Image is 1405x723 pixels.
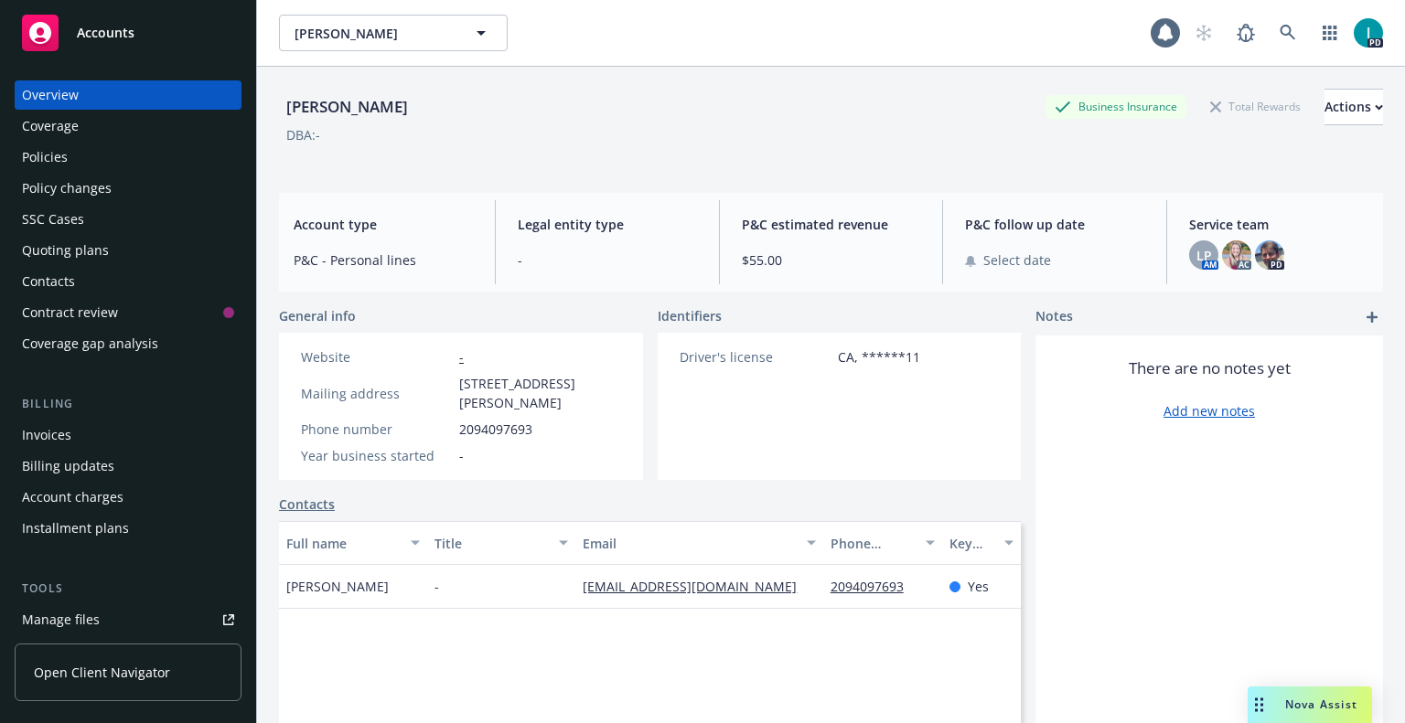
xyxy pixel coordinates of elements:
[15,267,241,296] a: Contacts
[22,420,71,450] div: Invoices
[301,420,452,439] div: Phone number
[949,534,994,553] div: Key contact
[22,605,100,634] div: Manage files
[831,534,915,553] div: Phone number
[15,605,241,634] a: Manage files
[286,534,400,553] div: Full name
[22,514,129,543] div: Installment plans
[279,494,335,514] a: Contacts
[1185,15,1222,51] a: Start snowing
[1196,246,1212,265] span: LP
[22,452,114,481] div: Billing updates
[279,521,427,565] button: Full name
[22,329,158,358] div: Coverage gap analysis
[15,395,241,413] div: Billing
[294,250,473,270] span: P&C - Personal lines
[965,215,1144,234] span: P&C follow up date
[15,143,241,172] a: Policies
[15,80,241,110] a: Overview
[301,384,452,403] div: Mailing address
[22,143,68,172] div: Policies
[1255,240,1284,270] img: photo
[15,483,241,512] a: Account charges
[434,534,548,553] div: Title
[459,348,464,366] a: -
[15,514,241,543] a: Installment plans
[22,298,118,327] div: Contract review
[279,95,415,119] div: [PERSON_NAME]
[22,236,109,265] div: Quoting plans
[279,15,508,51] button: [PERSON_NAME]
[15,112,241,141] a: Coverage
[1164,401,1255,420] a: Add new notes
[15,205,241,234] a: SSC Cases
[15,579,241,598] div: Tools
[22,112,79,141] div: Coverage
[22,483,123,512] div: Account charges
[1035,306,1073,328] span: Notes
[1248,686,1372,723] button: Nova Assist
[583,578,811,595] a: [EMAIL_ADDRESS][DOMAIN_NAME]
[15,7,241,58] a: Accounts
[15,298,241,327] a: Contract review
[427,521,575,565] button: Title
[575,521,822,565] button: Email
[1270,15,1306,51] a: Search
[15,329,241,358] a: Coverage gap analysis
[1248,686,1271,723] div: Drag to move
[742,250,921,270] span: $55.00
[301,446,452,465] div: Year business started
[22,174,112,203] div: Policy changes
[22,267,75,296] div: Contacts
[1325,90,1383,124] div: Actions
[1325,89,1383,125] button: Actions
[742,215,921,234] span: P&C estimated revenue
[279,306,356,325] span: General info
[286,577,389,596] span: [PERSON_NAME]
[1046,95,1186,118] div: Business Insurance
[1354,18,1383,48] img: photo
[658,306,722,325] span: Identifiers
[583,534,795,553] div: Email
[286,125,320,144] div: DBA: -
[1189,215,1368,234] span: Service team
[968,577,989,596] span: Yes
[680,347,831,367] div: Driver's license
[22,80,79,110] div: Overview
[295,24,453,43] span: [PERSON_NAME]
[942,521,1022,565] button: Key contact
[1201,95,1310,118] div: Total Rewards
[1312,15,1348,51] a: Switch app
[301,347,452,367] div: Website
[434,577,439,596] span: -
[15,420,241,450] a: Invoices
[15,236,241,265] a: Quoting plans
[15,452,241,481] a: Billing updates
[15,174,241,203] a: Policy changes
[294,215,473,234] span: Account type
[22,205,84,234] div: SSC Cases
[518,215,697,234] span: Legal entity type
[518,250,697,270] span: -
[1129,357,1291,379] span: There are no notes yet
[459,420,532,439] span: 2094097693
[831,578,918,595] a: 2094097693
[983,250,1051,270] span: Select date
[459,374,621,412] span: [STREET_ADDRESS][PERSON_NAME]
[1361,306,1383,328] a: add
[823,521,942,565] button: Phone number
[77,26,134,40] span: Accounts
[1285,696,1357,712] span: Nova Assist
[459,446,464,465] span: -
[34,663,170,682] span: Open Client Navigator
[1228,15,1264,51] a: Report a Bug
[1222,240,1251,270] img: photo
